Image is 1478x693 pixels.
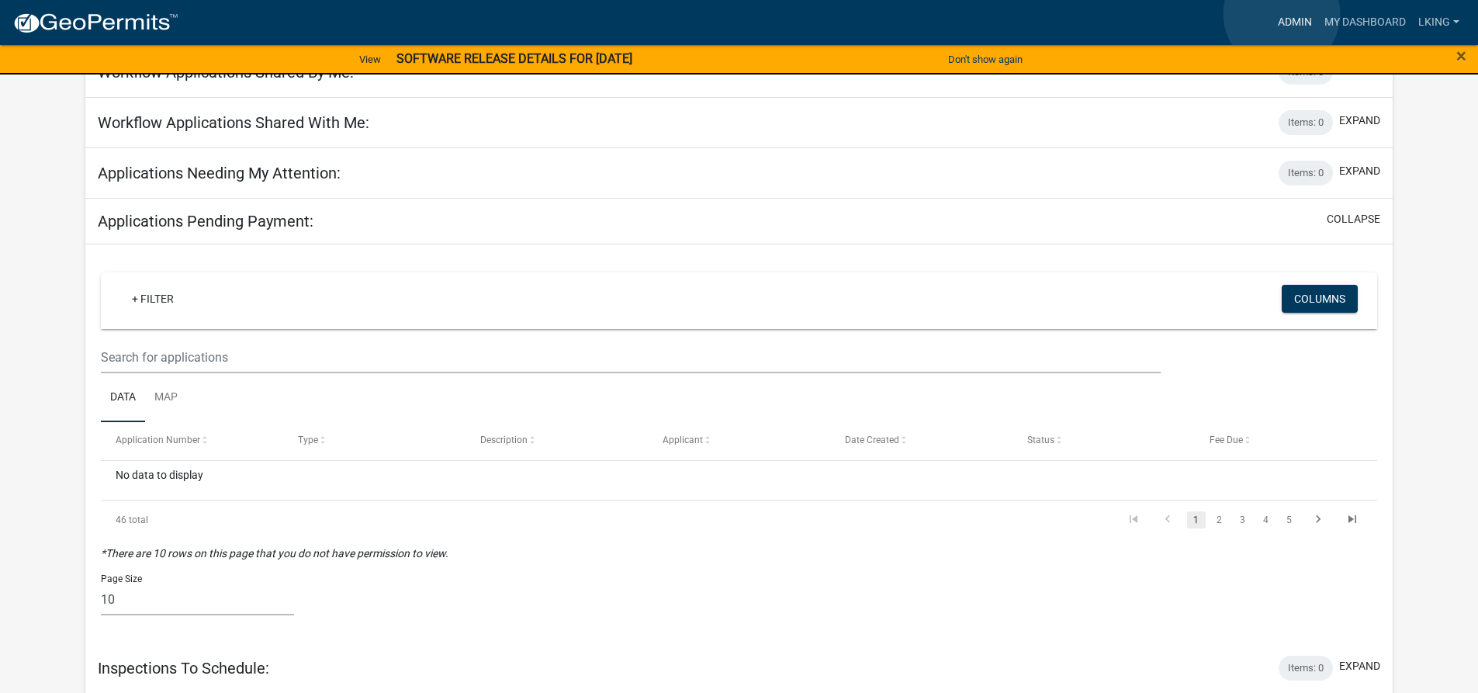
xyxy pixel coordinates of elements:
button: Don't show again [942,47,1029,72]
h5: Applications Pending Payment: [98,212,313,230]
button: Columns [1282,285,1358,313]
a: 3 [1234,511,1252,528]
a: 5 [1280,511,1299,528]
datatable-header-cell: Fee Due [1194,422,1376,459]
span: Type [298,435,318,445]
li: page 1 [1185,507,1208,533]
a: 4 [1257,511,1276,528]
div: Items: 0 [1279,656,1333,681]
span: Date Created [845,435,899,445]
h5: Applications Needing My Attention: [98,164,341,182]
span: × [1456,45,1466,67]
input: Search for applications [101,341,1160,373]
div: collapse [85,244,1393,643]
button: expand [1339,113,1380,129]
div: Items: 0 [1279,110,1333,135]
a: Data [101,373,145,423]
datatable-header-cell: Applicant [648,422,830,459]
datatable-header-cell: Application Number [101,422,283,459]
a: + Filter [119,285,186,313]
div: No data to display [101,461,1377,500]
span: Fee Due [1210,435,1243,445]
button: expand [1339,658,1380,674]
a: go to next page [1303,511,1333,528]
div: Items: 0 [1279,161,1333,185]
span: Applicant [663,435,703,445]
strong: SOFTWARE RELEASE DETAILS FOR [DATE] [396,51,632,66]
a: go to first page [1119,511,1148,528]
div: 46 total [101,501,353,539]
a: LKING [1412,8,1466,37]
a: 1 [1187,511,1206,528]
li: page 4 [1255,507,1278,533]
datatable-header-cell: Date Created [830,422,1012,459]
li: page 2 [1208,507,1231,533]
li: page 3 [1231,507,1255,533]
span: Description [480,435,528,445]
button: expand [1339,163,1380,179]
button: collapse [1327,211,1380,227]
a: View [353,47,387,72]
a: go to last page [1338,511,1367,528]
button: Close [1456,47,1466,65]
a: Map [145,373,187,423]
a: Admin [1272,8,1318,37]
li: page 5 [1278,507,1301,533]
datatable-header-cell: Description [466,422,648,459]
datatable-header-cell: Status [1012,422,1194,459]
a: go to previous page [1153,511,1182,528]
span: Status [1027,435,1054,445]
a: My Dashboard [1318,8,1412,37]
h5: Workflow Applications Shared With Me: [98,113,369,132]
datatable-header-cell: Type [283,422,466,459]
span: Application Number [116,435,200,445]
i: *There are 10 rows on this page that you do not have permission to view. [101,547,448,560]
h5: Inspections To Schedule: [98,659,269,677]
a: 2 [1210,511,1229,528]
